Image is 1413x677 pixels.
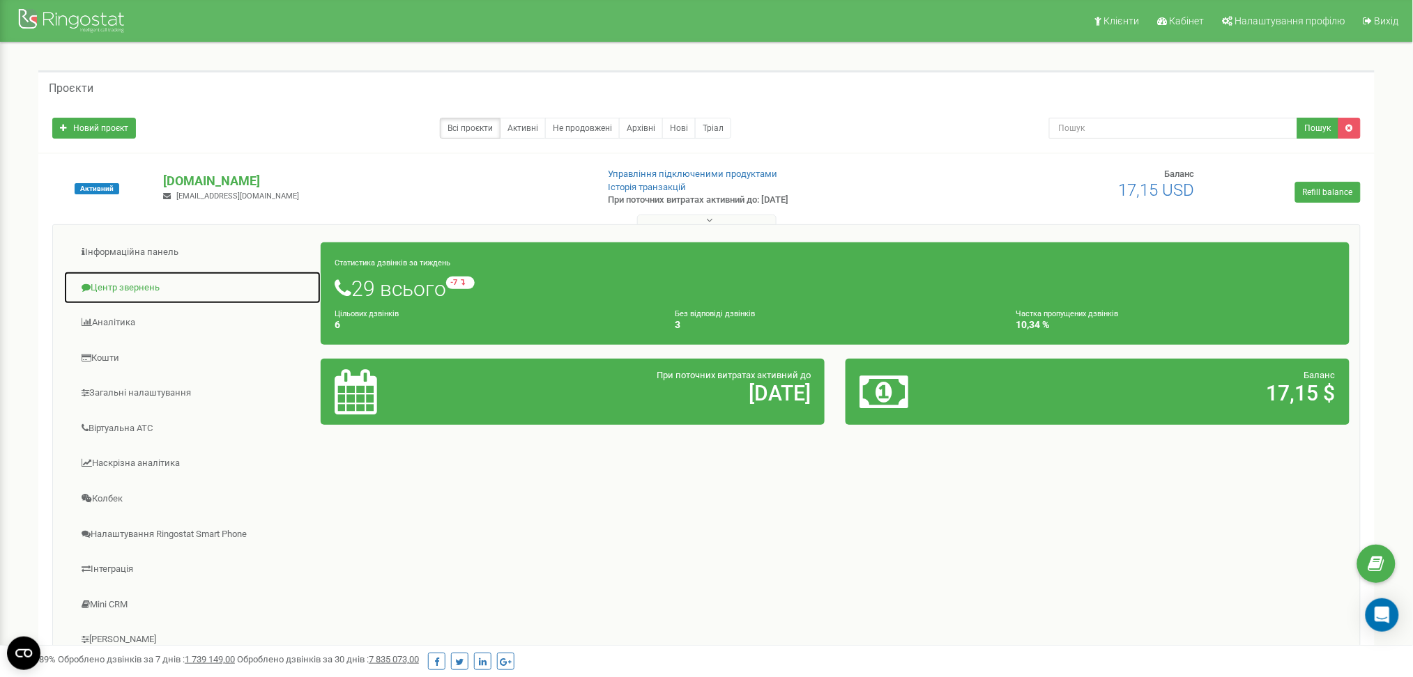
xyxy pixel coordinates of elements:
[63,412,321,446] a: Віртуальна АТС
[446,277,475,289] small: -7
[63,271,321,305] a: Центр звернень
[63,552,321,586] a: Інтеграція
[63,623,321,657] a: [PERSON_NAME]
[501,382,811,405] h2: [DATE]
[609,194,920,207] p: При поточних витратах активний до: [DATE]
[657,370,811,380] span: При поточних витратах активний до
[52,118,136,139] a: Новий проєкт
[1235,15,1345,26] span: Налаштування профілю
[63,482,321,516] a: Колбек
[609,169,778,179] a: Управління підключеними продуктами
[63,588,321,622] a: Mini CRM
[176,192,299,201] span: [EMAIL_ADDRESS][DOMAIN_NAME]
[1295,182,1361,203] a: Refill balance
[63,341,321,375] a: Кошти
[1304,370,1336,380] span: Баланс
[237,654,419,664] span: Оброблено дзвінків за 30 днів :
[49,82,93,95] h5: Проєкти
[1165,169,1195,179] span: Баланс
[369,654,419,664] u: 7 835 073,00
[163,172,586,190] p: [DOMAIN_NAME]
[63,446,321,481] a: Наскрізна аналітика
[335,320,655,330] h4: 6
[1170,15,1205,26] span: Кабінет
[1375,15,1399,26] span: Вихід
[662,118,696,139] a: Нові
[695,118,731,139] a: Тріал
[1049,118,1298,139] input: Пошук
[440,118,501,139] a: Всі проєкти
[75,183,119,194] span: Активний
[675,309,756,318] small: Без відповіді дзвінків
[58,654,235,664] span: Оброблено дзвінків за 7 днів :
[63,306,321,340] a: Аналiтика
[619,118,663,139] a: Архівні
[609,182,687,192] a: Історія транзакцій
[545,118,620,139] a: Не продовжені
[1016,320,1336,330] h4: 10,34 %
[185,654,235,664] u: 1 739 149,00
[1119,180,1195,200] span: 17,15 USD
[63,376,321,410] a: Загальні налаштування
[7,637,40,670] button: Open CMP widget
[335,309,399,318] small: Цільових дзвінків
[1025,382,1336,405] h2: 17,15 $
[63,235,321,270] a: Інформаційна панель
[1104,15,1140,26] span: Клієнти
[1297,118,1339,139] button: Пошук
[17,6,129,38] img: Ringostat Logo
[1366,598,1399,632] div: Open Intercom Messenger
[675,320,995,330] h4: 3
[335,277,1336,300] h1: 29 всього
[500,118,546,139] a: Активні
[1016,309,1118,318] small: Частка пропущених дзвінків
[335,258,450,267] small: Статистика дзвінків за тиждень
[63,518,321,552] a: Налаштування Ringostat Smart Phone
